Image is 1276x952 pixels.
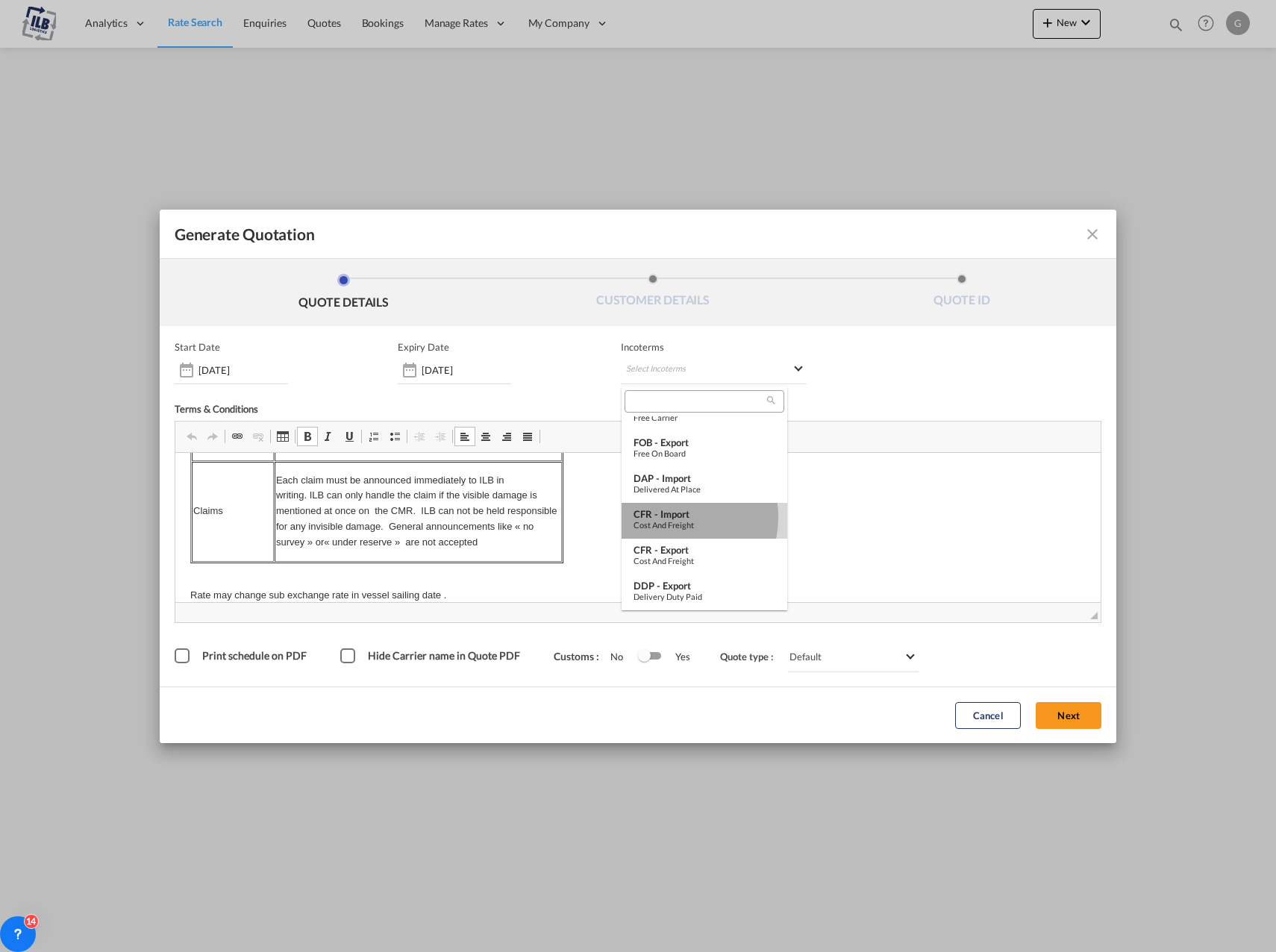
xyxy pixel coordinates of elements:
[634,413,775,422] div: Free Carrier
[634,448,775,458] div: Free on Board
[634,520,775,530] div: Cost and Freight
[634,580,775,592] div: DDP - export
[101,20,385,98] p: Each claim must be announced immediately to ILB in writing. ILB can only handle the claim if the ...
[634,472,775,484] div: DAP - import
[634,436,775,448] div: FOB - export
[634,592,775,601] div: Delivery Duty Paid
[634,556,775,566] div: Cost and Freight
[766,395,777,406] md-icon: icon-magnify
[634,508,775,520] div: CFR - import
[634,484,775,494] div: Delivered at Place
[15,120,911,166] p: Rate may change sub exchange rate in vessel sailing date . Sub imo acceptance, schedule , space &...
[18,51,97,66] p: Claims
[634,544,775,556] div: CFR - export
